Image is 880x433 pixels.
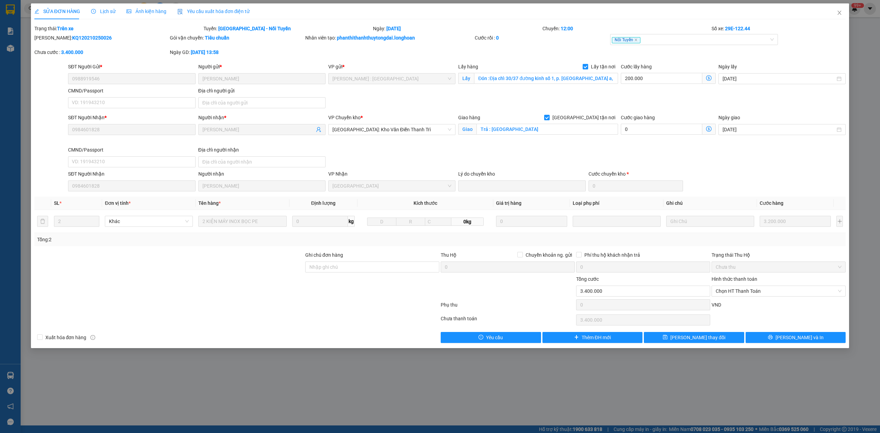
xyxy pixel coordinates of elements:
[711,25,846,32] div: Số xe:
[458,115,480,120] span: Giao hàng
[34,48,168,56] div: Chưa cước :
[666,216,754,227] input: Ghi Chú
[706,126,712,132] span: dollar-circle
[68,87,195,95] div: CMND/Passport
[43,334,89,341] span: Xuất hóa đơn hàng
[496,35,499,41] b: 0
[621,124,702,135] input: Cước giao hàng
[37,236,339,243] div: Tổng: 2
[458,64,478,69] span: Lấy hàng
[716,286,841,296] span: Chọn HT Thanh Toán
[68,170,195,178] div: SĐT Người Nhận
[34,9,39,14] span: edit
[670,334,725,341] span: [PERSON_NAME] thay đổi
[332,124,451,135] span: Hà Nội: Kho Văn Điển Thanh Trì
[328,115,361,120] span: VP Chuyển kho
[34,9,80,14] span: SỬA ĐƠN HÀNG
[198,156,326,167] input: Địa chỉ của người nhận
[550,114,618,121] span: [GEOGRAPHIC_DATA] tận nơi
[109,216,189,226] span: Khác
[725,26,750,31] b: 29E-122.44
[54,200,59,206] span: SL
[425,218,451,226] input: C
[203,25,372,32] div: Tuyến:
[570,197,663,210] th: Loại phụ phí
[57,26,74,31] b: Trên xe
[621,115,655,120] label: Cước giao hàng
[588,63,618,70] span: Lấy tận nơi
[496,200,521,206] span: Giá trị hàng
[170,34,304,42] div: Gói vận chuyển:
[621,64,652,69] label: Cước lấy hàng
[337,35,415,41] b: phanthithanhthuytongdai.longhoan
[561,26,573,31] b: 12:00
[760,216,831,227] input: 0
[305,262,439,273] input: Ghi chú đơn hàng
[328,63,455,70] div: VP gửi
[706,75,712,81] span: dollar-circle
[414,200,437,206] span: Kích thước
[37,216,48,227] button: delete
[663,335,668,340] span: save
[198,216,286,227] input: VD: Bàn, Ghế
[332,74,451,84] span: Hồ Chí Minh : Kho Quận 12
[746,332,846,343] button: printer[PERSON_NAME] và In
[91,9,115,14] span: Lịch sử
[34,25,203,32] div: Trạng thái:
[198,114,326,121] div: Người nhận
[775,334,824,341] span: [PERSON_NAME] và In
[612,37,640,43] span: Nối Tuyến
[198,200,221,206] span: Tên hàng
[440,315,575,327] div: Chưa thanh toán
[458,73,474,84] span: Lấy
[205,35,229,41] b: Tiêu chuẩn
[542,332,643,343] button: plusThêm ĐH mới
[441,252,456,258] span: Thu Hộ
[34,34,168,42] div: [PERSON_NAME]:
[496,216,567,227] input: 0
[61,49,83,55] b: 3.400.000
[91,9,96,14] span: clock-circle
[332,181,451,191] span: Điện Biên
[712,276,757,282] label: Hình thức thanh toán
[68,114,195,121] div: SĐT Người Nhận
[574,335,579,340] span: plus
[542,25,711,32] div: Chuyến:
[644,332,744,343] button: save[PERSON_NAME] thay đổi
[305,252,343,258] label: Ghi chú đơn hàng
[634,38,638,42] span: close
[311,200,335,206] span: Định lượng
[458,170,585,178] div: Lý do chuyển kho
[367,218,396,226] input: D
[328,170,455,178] div: VP Nhận
[198,87,326,95] div: Địa chỉ người gửi
[582,334,611,341] span: Thêm ĐH mới
[305,34,473,42] div: Nhân viên tạo:
[718,115,740,120] label: Ngày giao
[348,216,355,227] span: kg
[451,218,484,226] span: 0kg
[523,251,575,259] span: Chuyển khoản ng. gửi
[440,301,575,313] div: Phụ thu
[588,170,683,178] div: Cước chuyển kho
[170,48,304,56] div: Ngày GD:
[191,49,219,55] b: [DATE] 13:58
[72,35,112,41] b: KQ120210250026
[478,335,483,340] span: exclamation-circle
[198,146,326,154] div: Địa chỉ người nhận
[441,332,541,343] button: exclamation-circleYêu cầu
[582,251,643,259] span: Phí thu hộ khách nhận trả
[723,126,835,133] input: Ngày giao
[316,127,321,132] span: user-add
[68,63,195,70] div: SĐT Người Gửi
[836,216,843,227] button: plus
[372,25,542,32] div: Ngày:
[105,200,131,206] span: Đơn vị tính
[198,170,326,178] div: Người nhận
[486,334,503,341] span: Yêu cầu
[126,9,131,14] span: picture
[126,9,166,14] span: Ảnh kiện hàng
[386,26,401,31] b: [DATE]
[476,124,618,135] input: Giao tận nơi
[68,146,195,154] div: CMND/Passport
